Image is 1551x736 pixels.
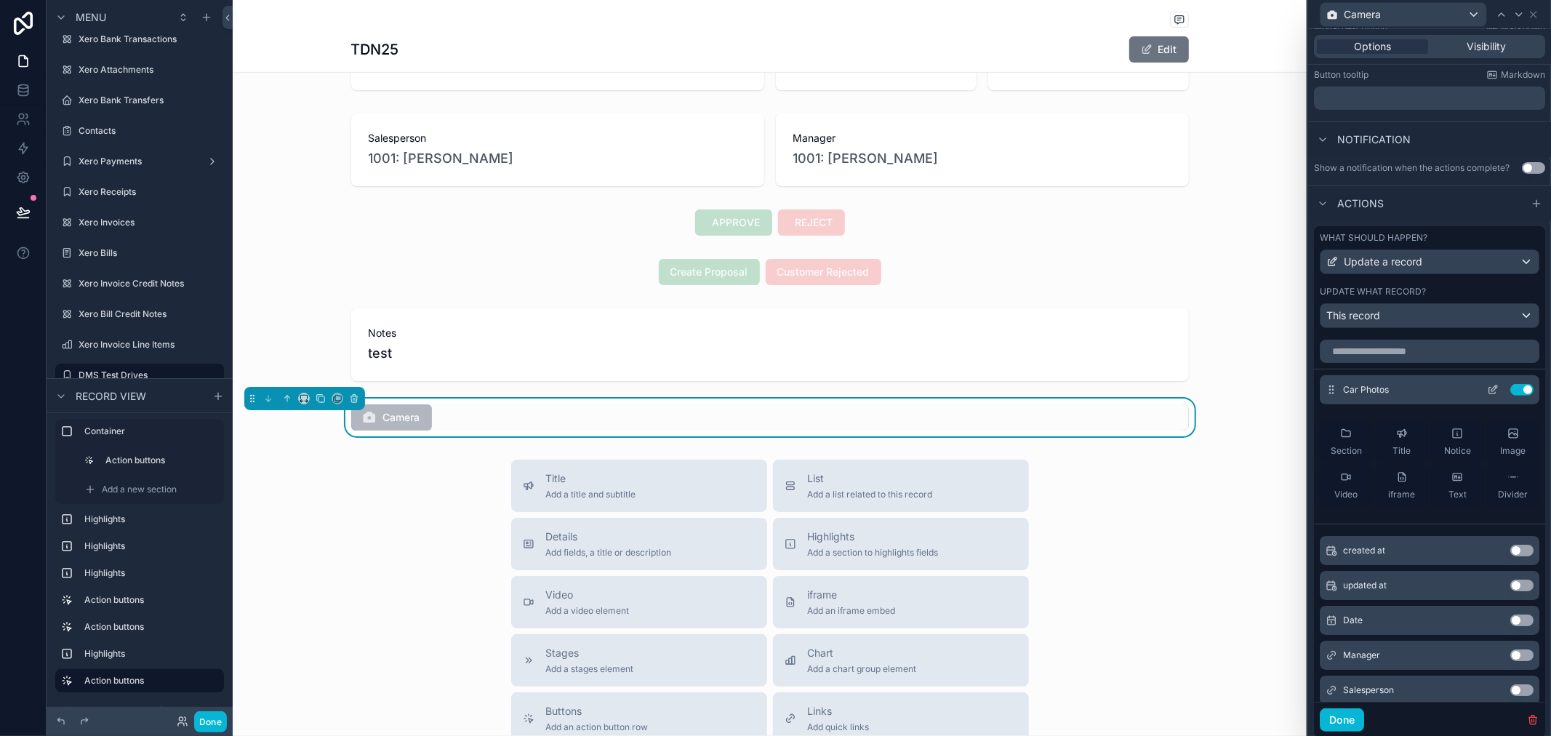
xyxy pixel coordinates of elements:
[511,576,767,628] button: VideoAdd a video element
[1320,286,1426,297] label: Update what record?
[1376,422,1429,463] button: Title
[84,648,218,660] label: Highlights
[1388,489,1415,500] span: iframe
[546,721,649,733] span: Add an action button row
[1431,465,1484,506] button: Text
[79,95,221,106] label: Xero Bank Transfers
[1320,249,1539,274] button: Update a record
[773,634,1029,687] button: ChartAdd a chart group element
[1331,445,1362,457] span: Section
[1448,489,1467,500] span: Text
[1344,255,1422,269] span: Update a record
[1129,36,1189,63] button: Edit
[808,489,933,500] span: Add a list related to this record
[84,621,218,633] label: Action buttons
[79,186,221,198] label: Xero Receipts
[84,567,218,579] label: Highlights
[808,721,870,733] span: Add quick links
[546,471,636,486] span: Title
[1334,489,1358,500] span: Video
[79,308,221,320] label: Xero Bill Credit Notes
[55,333,224,356] a: Xero Invoice Line Items
[1467,39,1507,54] span: Visibility
[808,588,896,602] span: iframe
[511,460,767,512] button: TitleAdd a title and subtitle
[808,529,939,544] span: Highlights
[546,489,636,500] span: Add a title and subtitle
[102,484,177,495] span: Add a new section
[1320,465,1373,506] button: Video
[808,547,939,559] span: Add a section to highlights fields
[1487,422,1540,463] button: Image
[808,663,917,675] span: Add a chart group element
[55,364,224,387] a: DMS Test Drives
[808,704,870,719] span: Links
[1498,489,1528,500] span: Divider
[1500,445,1526,457] span: Image
[47,413,233,707] div: scrollable content
[546,605,630,617] span: Add a video element
[546,646,634,660] span: Stages
[55,211,224,234] a: Xero Invoices
[55,180,224,204] a: Xero Receipts
[773,518,1029,570] button: HighlightsAdd a section to highlights fields
[1486,69,1545,81] a: Markdown
[1343,615,1363,626] span: Date
[84,540,218,552] label: Highlights
[1343,649,1380,661] span: Manager
[79,217,221,228] label: Xero Invoices
[1343,384,1389,396] span: Car Photos
[105,455,215,466] label: Action buttons
[84,594,218,606] label: Action buttons
[1343,684,1394,696] span: Salesperson
[79,64,221,76] label: Xero Attachments
[1431,422,1484,463] button: Notice
[808,605,896,617] span: Add an iframe embed
[1320,232,1427,244] label: What should happen?
[511,634,767,687] button: StagesAdd a stages element
[79,247,221,259] label: Xero Bills
[546,704,649,719] span: Buttons
[808,471,933,486] span: List
[1314,87,1545,110] div: scrollable content
[1320,422,1373,463] button: Section
[79,339,221,351] label: Xero Invoice Line Items
[55,28,224,51] a: Xero Bank Transactions
[55,150,224,173] a: Xero Payments
[79,156,201,167] label: Xero Payments
[1343,545,1385,556] span: created at
[79,369,215,381] label: DMS Test Drives
[1354,39,1391,54] span: Options
[1444,445,1471,457] span: Notice
[1344,7,1381,22] span: Camera
[55,89,224,112] a: Xero Bank Transfers
[55,272,224,295] a: Xero Invoice Credit Notes
[1337,132,1411,147] span: Notification
[546,588,630,602] span: Video
[1320,2,1487,27] button: Camera
[55,241,224,265] a: Xero Bills
[1487,465,1540,506] button: Divider
[1320,303,1539,328] button: This record
[84,425,218,437] label: Container
[1314,69,1368,81] label: Button tooltip
[79,278,221,289] label: Xero Invoice Credit Notes
[546,547,672,559] span: Add fields, a title or description
[79,125,221,137] label: Contacts
[773,460,1029,512] button: ListAdd a list related to this record
[1337,196,1384,211] span: Actions
[1376,465,1429,506] button: iframe
[546,663,634,675] span: Add a stages element
[1343,580,1387,591] span: updated at
[55,303,224,326] a: Xero Bill Credit Notes
[1326,308,1380,323] span: This record
[84,513,218,525] label: Highlights
[1320,708,1364,732] button: Done
[546,529,672,544] span: Details
[808,646,917,660] span: Chart
[55,58,224,81] a: Xero Attachments
[1501,69,1545,81] span: Markdown
[773,576,1029,628] button: iframeAdd an iframe embed
[76,389,146,404] span: Record view
[351,39,399,60] h1: TDN25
